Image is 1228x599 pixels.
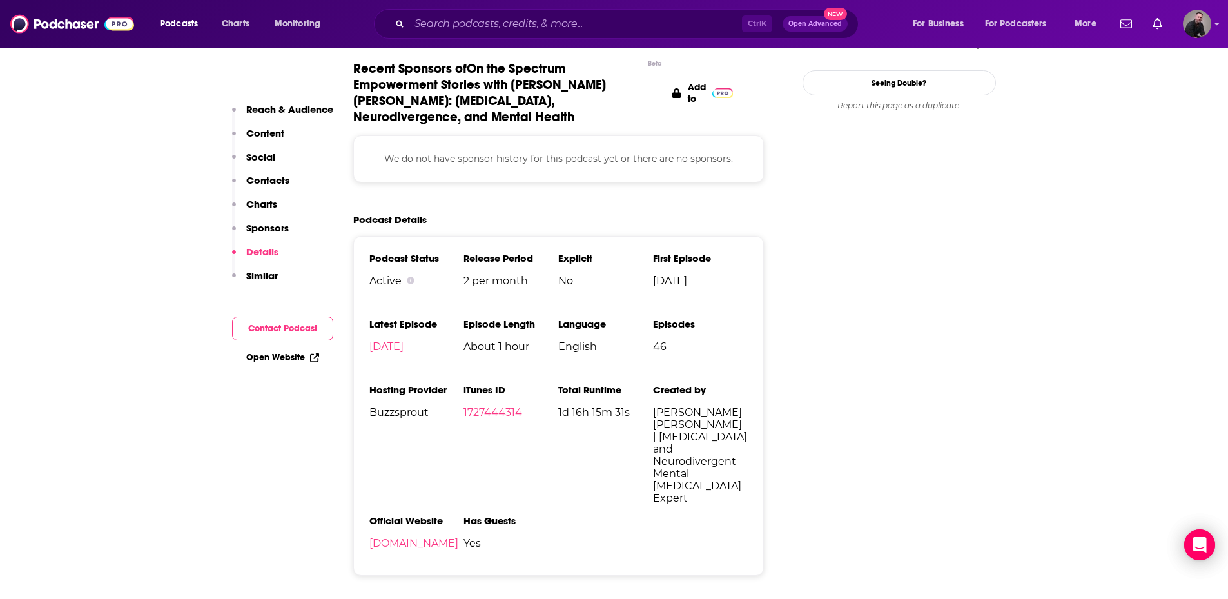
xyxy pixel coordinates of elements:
[353,61,642,125] span: Recent Sponsors of On the Spectrum Empowerment Stories with [PERSON_NAME] [PERSON_NAME]: [MEDICAL...
[463,318,558,330] h3: Episode Length
[824,8,847,20] span: New
[788,21,842,27] span: Open Advanced
[1183,10,1211,38] span: Logged in as apdrasen
[463,384,558,396] h3: iTunes ID
[558,275,653,287] span: No
[246,352,319,363] a: Open Website
[653,406,748,504] span: [PERSON_NAME] [PERSON_NAME] | [MEDICAL_DATA] and Neurodivergent Mental [MEDICAL_DATA] Expert
[803,70,996,95] a: Seeing Double?
[246,246,278,258] p: Details
[648,59,662,68] div: Beta
[463,515,558,527] h3: Has Guests
[232,198,277,222] button: Charts
[463,537,558,549] span: Yes
[386,9,871,39] div: Search podcasts, credits, & more...
[803,101,996,111] div: Report this page as a duplicate.
[653,275,748,287] span: [DATE]
[985,15,1047,33] span: For Podcasters
[904,14,980,34] button: open menu
[783,16,848,32] button: Open AdvancedNew
[653,384,748,396] h3: Created by
[232,317,333,340] button: Contact Podcast
[353,213,427,226] h2: Podcast Details
[1066,14,1113,34] button: open menu
[232,270,278,293] button: Similar
[742,15,772,32] span: Ctrl K
[558,406,653,418] span: 1d 16h 15m 31s
[1184,529,1215,560] div: Open Intercom Messenger
[369,252,464,264] h3: Podcast Status
[232,222,289,246] button: Sponsors
[653,318,748,330] h3: Episodes
[246,174,289,186] p: Contacts
[1115,13,1137,35] a: Show notifications dropdown
[232,103,333,127] button: Reach & Audience
[463,406,522,418] a: 1727444314
[369,406,464,418] span: Buzzsprout
[213,14,257,34] a: Charts
[463,340,558,353] span: About 1 hour
[463,275,558,287] span: 2 per month
[558,252,653,264] h3: Explicit
[246,151,275,163] p: Social
[1183,10,1211,38] img: User Profile
[1183,10,1211,38] button: Show profile menu
[246,103,333,115] p: Reach & Audience
[246,270,278,282] p: Similar
[151,14,215,34] button: open menu
[369,318,464,330] h3: Latest Episode
[275,15,320,33] span: Monitoring
[672,61,733,125] a: Add to
[1147,13,1167,35] a: Show notifications dropdown
[246,127,284,139] p: Content
[558,384,653,396] h3: Total Runtime
[369,384,464,396] h3: Hosting Provider
[160,15,198,33] span: Podcasts
[369,537,458,549] a: [DOMAIN_NAME]
[1075,15,1096,33] span: More
[246,198,277,210] p: Charts
[266,14,337,34] button: open menu
[232,246,278,270] button: Details
[409,14,742,34] input: Search podcasts, credits, & more...
[232,174,289,198] button: Contacts
[913,15,964,33] span: For Business
[688,81,706,104] p: Add to
[369,275,464,287] div: Active
[712,88,734,98] img: Pro Logo
[369,515,464,527] h3: Official Website
[232,151,275,175] button: Social
[653,340,748,353] span: 46
[463,252,558,264] h3: Release Period
[246,222,289,234] p: Sponsors
[977,14,1066,34] button: open menu
[10,12,134,36] img: Podchaser - Follow, Share and Rate Podcasts
[369,152,748,166] p: We do not have sponsor history for this podcast yet or there are no sponsors.
[232,127,284,151] button: Content
[558,340,653,353] span: English
[222,15,249,33] span: Charts
[558,318,653,330] h3: Language
[653,252,748,264] h3: First Episode
[369,340,404,353] a: [DATE]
